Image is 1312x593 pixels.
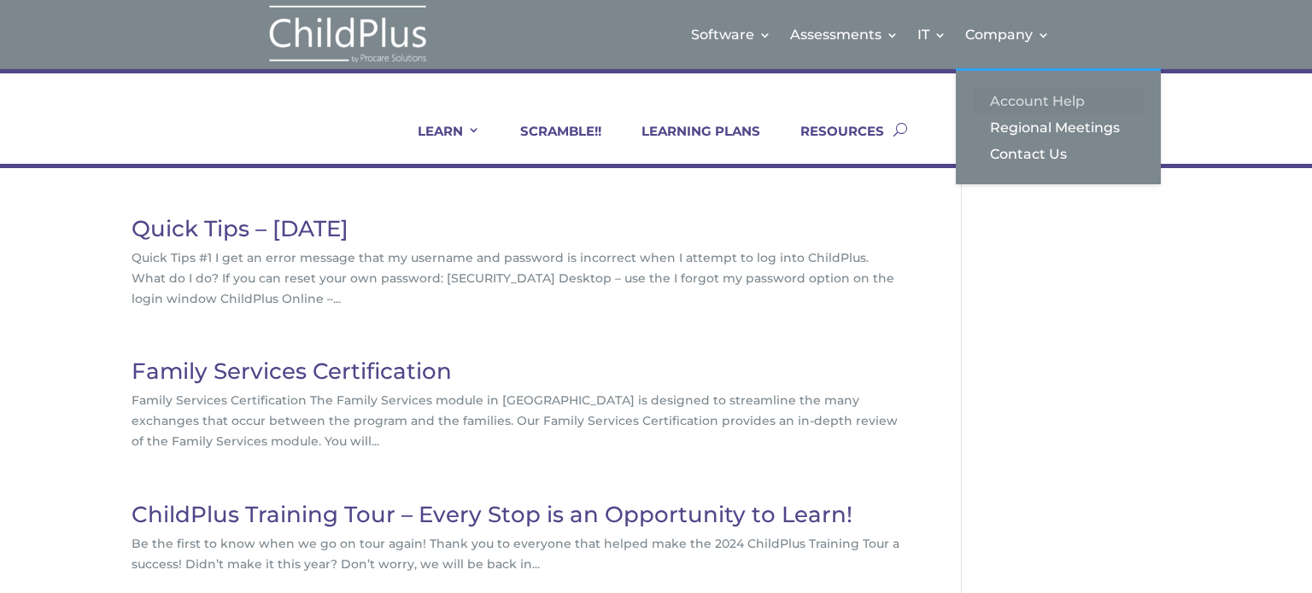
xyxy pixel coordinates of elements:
[396,123,480,164] a: LEARN
[620,123,760,164] a: LEARNING PLANS
[132,358,452,385] a: Family Services Certification
[132,218,905,309] article: Quick Tips #1 I get an error message that my username and password is incorrect when I attempt to...
[973,88,1144,114] a: Account Help
[973,114,1144,141] a: Regional Meetings
[499,123,601,164] a: SCRAMBLE!!
[779,123,884,164] a: RESOURCES
[132,501,852,528] a: ChildPlus Training Tour – Every Stop is an Opportunity to Learn!
[132,215,348,242] a: Quick Tips – [DATE]
[132,360,905,451] article: Family Services Certification The Family Services module in [GEOGRAPHIC_DATA] is designed to stre...
[973,141,1144,167] a: Contact Us
[132,503,905,575] article: Be the first to know when we go on tour again! Thank you to everyone that helped make the 2024 Ch...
